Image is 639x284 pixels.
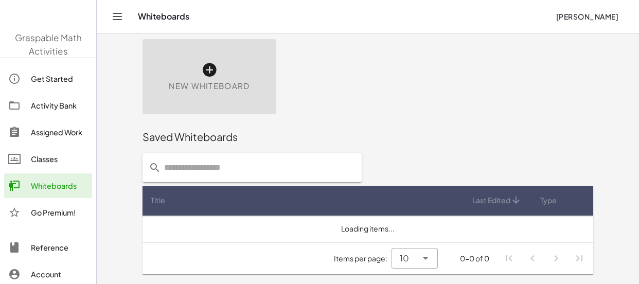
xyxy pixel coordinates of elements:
[540,195,557,206] span: Type
[556,12,618,21] span: [PERSON_NAME]
[15,32,82,57] span: Graspable Math Activities
[4,235,92,260] a: Reference
[151,195,165,206] span: Title
[149,162,161,174] i: prepended action
[109,8,126,25] button: Toggle navigation
[169,80,250,92] span: New Whiteboard
[460,253,489,264] div: 0-0 of 0
[31,180,88,192] div: Whiteboards
[31,241,88,254] div: Reference
[31,73,88,85] div: Get Started
[31,206,88,219] div: Go Premium!
[4,173,92,198] a: Whiteboards
[143,216,593,242] td: Loading items...
[143,130,593,144] div: Saved Whiteboards
[400,252,409,264] span: 10
[31,153,88,165] div: Classes
[4,66,92,91] a: Get Started
[31,126,88,138] div: Assigned Work
[498,247,591,271] nav: Pagination Navigation
[4,147,92,171] a: Classes
[4,120,92,145] a: Assigned Work
[4,93,92,118] a: Activity Bank
[31,268,88,280] div: Account
[31,99,88,112] div: Activity Bank
[472,195,510,206] span: Last Edited
[334,253,392,264] span: Items per page:
[547,7,627,26] button: [PERSON_NAME]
